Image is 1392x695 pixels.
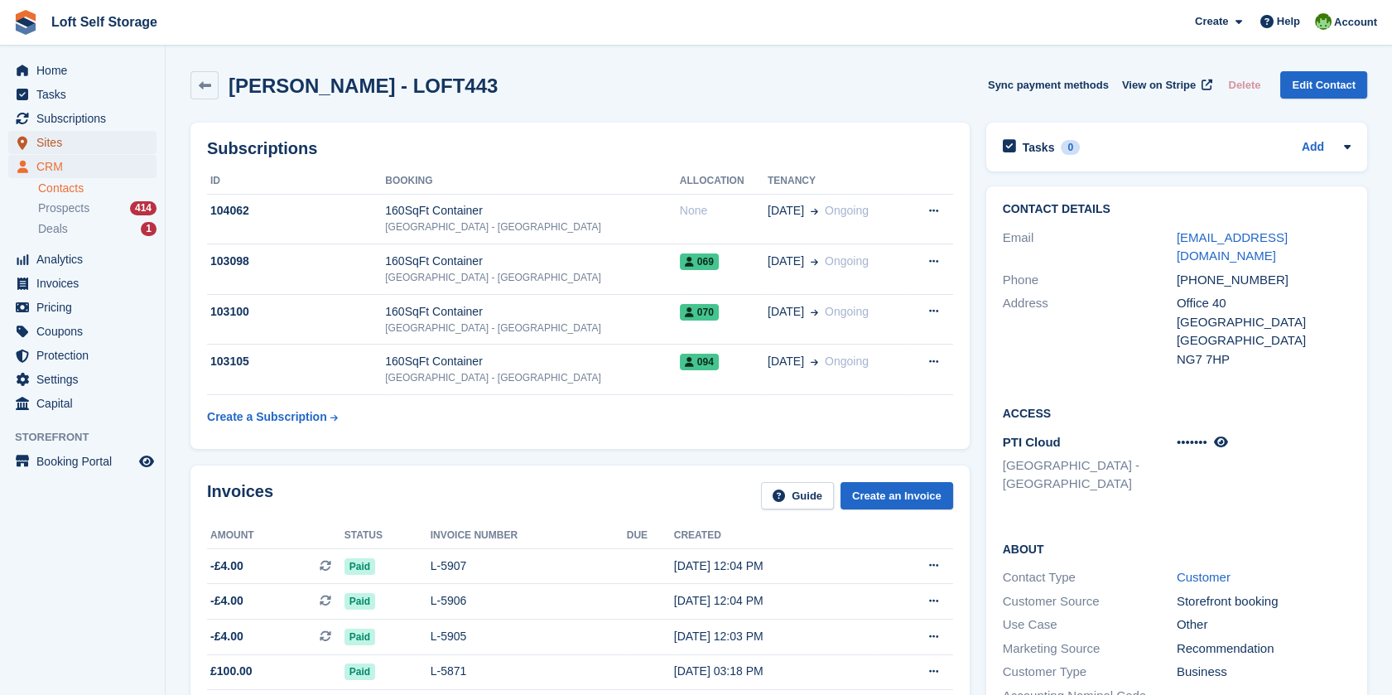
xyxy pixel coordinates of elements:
span: Home [36,59,136,82]
div: Customer Source [1003,592,1177,611]
span: Deals [38,221,68,237]
h2: About [1003,540,1351,557]
div: 103105 [207,353,385,370]
span: Account [1334,14,1377,31]
th: ID [207,168,385,195]
div: 103098 [207,253,385,270]
div: 160SqFt Container [385,303,680,321]
div: 414 [130,201,157,215]
span: Pricing [36,296,136,319]
span: -£4.00 [210,557,243,575]
th: Allocation [680,168,768,195]
a: [EMAIL_ADDRESS][DOMAIN_NAME] [1177,230,1288,263]
th: Status [344,523,431,549]
div: Other [1177,615,1351,635]
div: [DATE] 03:18 PM [674,663,875,680]
span: [DATE] [768,202,804,220]
div: [DATE] 12:03 PM [674,628,875,645]
a: Edit Contact [1280,71,1367,99]
span: Ongoing [825,305,869,318]
div: NG7 7HP [1177,350,1351,369]
span: Tasks [36,83,136,106]
span: ••••••• [1177,435,1207,449]
a: menu [8,131,157,154]
div: [GEOGRAPHIC_DATA] - [GEOGRAPHIC_DATA] [385,370,680,385]
span: Protection [36,344,136,367]
span: Sites [36,131,136,154]
span: Settings [36,368,136,391]
th: Invoice number [431,523,627,549]
span: £100.00 [210,663,253,680]
div: Recommendation [1177,639,1351,659]
div: Email [1003,229,1177,266]
div: None [680,202,768,220]
span: Ongoing [825,254,869,268]
div: Customer Type [1003,663,1177,682]
a: Customer [1177,570,1231,584]
a: Preview store [137,451,157,471]
span: Invoices [36,272,136,295]
div: L-5871 [431,663,627,680]
div: Marketing Source [1003,639,1177,659]
div: 104062 [207,202,385,220]
div: Address [1003,294,1177,369]
th: Amount [207,523,344,549]
div: [GEOGRAPHIC_DATA] - [GEOGRAPHIC_DATA] [385,321,680,335]
span: [DATE] [768,353,804,370]
a: menu [8,83,157,106]
h2: Invoices [207,482,273,509]
div: Use Case [1003,615,1177,635]
a: menu [8,320,157,343]
span: Coupons [36,320,136,343]
th: Booking [385,168,680,195]
span: Capital [36,392,136,415]
li: [GEOGRAPHIC_DATA] - [GEOGRAPHIC_DATA] [1003,456,1177,494]
div: 160SqFt Container [385,353,680,370]
span: 069 [680,253,719,270]
th: Created [674,523,875,549]
div: Office 40 [1177,294,1351,313]
div: 103100 [207,303,385,321]
div: L-5906 [431,592,627,610]
div: [GEOGRAPHIC_DATA] - [GEOGRAPHIC_DATA] [385,220,680,234]
a: Contacts [38,181,157,196]
th: Tenancy [768,168,906,195]
span: Prospects [38,200,89,216]
button: Sync payment methods [988,71,1109,99]
span: [DATE] [768,303,804,321]
a: Create a Subscription [207,402,338,432]
img: James Johnson [1315,13,1332,30]
span: Paid [344,664,375,680]
span: View on Stripe [1122,77,1196,94]
img: stora-icon-8386f47178a22dfd0bd8f6a31ec36ba5ce8667c1dd55bd0f319d3a0aa187defe.svg [13,10,38,35]
a: Add [1302,138,1324,157]
div: [GEOGRAPHIC_DATA] [1177,313,1351,332]
span: Paid [344,629,375,645]
a: menu [8,296,157,319]
div: [PHONE_NUMBER] [1177,271,1351,290]
span: Analytics [36,248,136,271]
h2: Subscriptions [207,139,953,158]
div: [DATE] 12:04 PM [674,557,875,575]
h2: [PERSON_NAME] - LOFT443 [229,75,498,97]
div: 160SqFt Container [385,202,680,220]
div: Business [1177,663,1351,682]
a: Loft Self Storage [45,8,164,36]
span: CRM [36,155,136,178]
a: menu [8,392,157,415]
span: Create [1195,13,1228,30]
a: menu [8,248,157,271]
div: L-5905 [431,628,627,645]
a: menu [8,272,157,295]
a: Prospects 414 [38,200,157,217]
div: 1 [141,222,157,236]
span: Ongoing [825,355,869,368]
span: 070 [680,304,719,321]
span: Subscriptions [36,107,136,130]
h2: Contact Details [1003,203,1351,216]
a: menu [8,368,157,391]
a: menu [8,59,157,82]
div: Phone [1003,271,1177,290]
a: View on Stripe [1115,71,1216,99]
div: 0 [1061,140,1080,155]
